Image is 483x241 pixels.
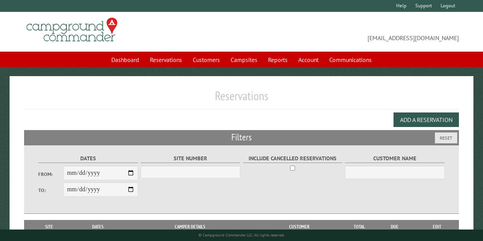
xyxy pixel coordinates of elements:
th: Due [374,220,415,234]
a: Reservations [145,52,187,67]
a: Customers [188,52,224,67]
button: Add a Reservation [394,112,459,127]
a: Account [294,52,323,67]
label: From: [38,171,63,178]
th: Total [344,220,374,234]
img: Campground Commander [24,15,120,45]
label: Customer Name [345,154,445,163]
a: Campsites [226,52,262,67]
h2: Filters [24,130,459,145]
small: © Campground Commander LLC. All rights reserved. [198,233,285,238]
label: Site Number [141,154,241,163]
span: [EMAIL_ADDRESS][DOMAIN_NAME] [242,21,459,42]
th: Edit [415,220,459,234]
label: To: [38,187,63,194]
a: Communications [325,52,376,67]
button: Reset [435,132,457,143]
label: Include Cancelled Reservations [243,154,343,163]
th: Site [28,220,70,234]
a: Dashboard [107,52,144,67]
th: Camper Details [125,220,254,234]
h1: Reservations [24,88,459,109]
a: Reports [263,52,292,67]
th: Dates [70,220,125,234]
th: Customer [255,220,344,234]
label: Dates [38,154,138,163]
